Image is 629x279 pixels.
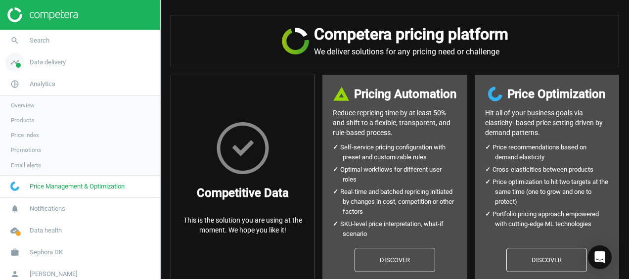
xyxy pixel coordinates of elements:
p: Reduce repricing time by at least 50% and shift to a flexible, transparent, and rule-based process. [333,108,456,138]
a: Discover [355,248,435,273]
p: Hit all of your business goals via elasticity- based price setting driven by demand patterns. [485,108,609,138]
span: Search [30,36,49,45]
li: Real-time and batched repricing initiated by changes in cost, competition or other factors [343,187,456,217]
span: Data delivery [30,58,66,67]
span: Promotions [11,146,41,154]
div: Open Intercom Messenger [588,245,612,269]
li: Optimal workflows for different user roles [343,165,456,185]
span: Analytics [30,80,55,89]
span: Email alerts [11,161,41,169]
h2: Competera pricing platform [314,25,508,44]
img: HxscrLsMTvcLXxPnqlhRQhRi+upeiQYiT7g7j1jdpu6T9n6zgWWHzG7gAAAABJRU5ErkJggg== [217,122,269,174]
a: Discover [506,248,587,273]
i: work [5,243,24,262]
span: Price Management & Optimization [30,182,125,191]
li: Cross-elasticities between products [495,165,609,175]
li: Price recommendations based on demand elasticity [495,142,609,162]
span: Price index [11,131,39,139]
img: wGWNvw8QSZomAAAAABJRU5ErkJggg== [488,87,502,101]
img: ajHJNr6hYgQAAAAASUVORK5CYII= [7,7,78,22]
p: This is the solution you are using at the moment. We hope you like it! [181,215,305,235]
span: Overview [11,101,35,109]
h3: Price Optimization [507,85,605,103]
span: Sephora DK [30,248,63,257]
i: search [5,31,24,50]
li: Self-service pricing configuration with preset and customizable rules [343,142,456,162]
h3: Pricing Automation [354,85,456,103]
i: cloud_done [5,221,24,240]
span: Data health [30,226,62,235]
li: Price optimization to hit two targets at the same time (one to grow and one to protect) [495,177,609,207]
p: We deliver solutions for any pricing need or challenge [314,47,508,57]
i: pie_chart_outlined [5,75,24,93]
span: Products [11,116,34,124]
i: timeline [5,53,24,72]
span: [PERSON_NAME] [30,270,77,279]
li: Portfolio pricing approach empowered with cutting-edge ML technologies [495,209,609,229]
img: wGWNvw8QSZomAAAAABJRU5ErkJggg== [10,182,19,191]
i: notifications [5,199,24,218]
img: JRVR7TKHubxRX4WiWFsHXLVQu3oYgKr0EdU6k5jjvBYYAAAAAElFTkSuQmCC [282,28,309,54]
span: Notifications [30,204,65,213]
li: SKU-level price interpretation, what-if scenario [343,219,456,239]
h3: Competitive Data [197,184,289,202]
img: DI+PfHAOTJwAAAAASUVORK5CYII= [333,87,349,101]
